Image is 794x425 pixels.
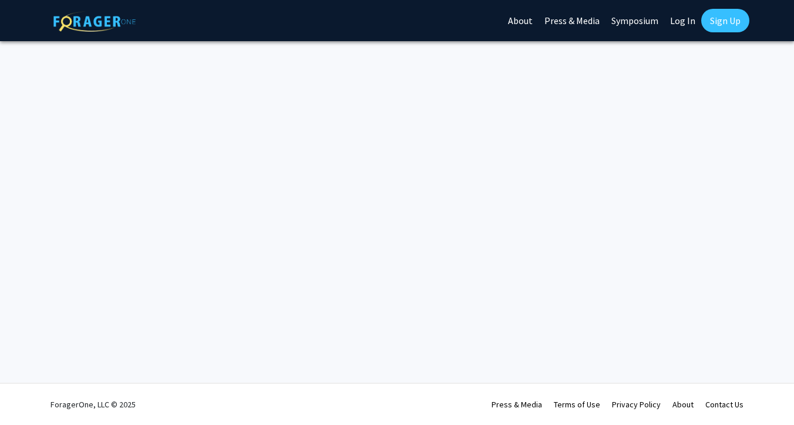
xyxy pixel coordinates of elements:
[51,384,136,425] div: ForagerOne, LLC © 2025
[612,399,661,410] a: Privacy Policy
[701,9,749,32] a: Sign Up
[554,399,600,410] a: Terms of Use
[492,399,542,410] a: Press & Media
[53,11,136,32] img: ForagerOne Logo
[672,399,694,410] a: About
[705,399,743,410] a: Contact Us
